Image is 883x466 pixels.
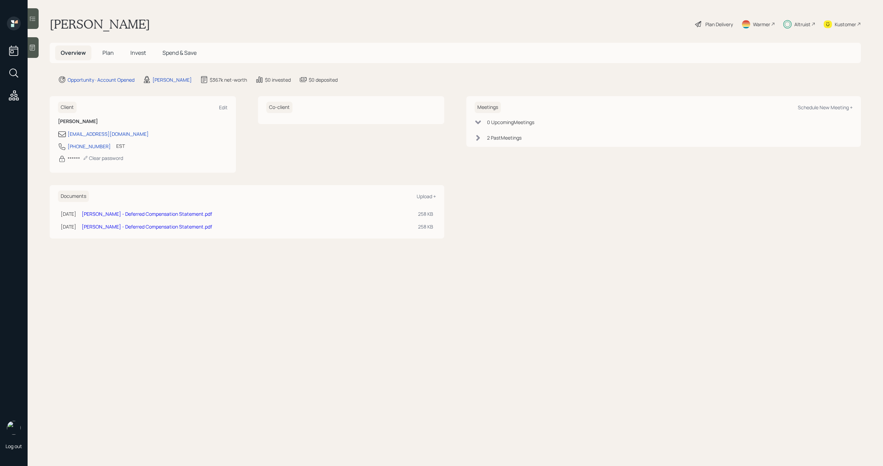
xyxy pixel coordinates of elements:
span: Plan [102,49,114,57]
div: [PERSON_NAME] [152,76,192,83]
div: Schedule New Meeting + [798,104,853,111]
a: [PERSON_NAME] - Deferred Compensation Statement.pdf [82,211,212,217]
span: Spend & Save [162,49,197,57]
h6: Client [58,102,77,113]
div: 0 Upcoming Meeting s [487,119,534,126]
div: Upload + [417,193,436,200]
div: Log out [6,443,22,449]
h6: [PERSON_NAME] [58,119,228,124]
h1: [PERSON_NAME] [50,17,150,32]
div: Edit [219,104,228,111]
div: 2 Past Meeting s [487,134,522,141]
span: Overview [61,49,86,57]
div: Altruist [794,21,811,28]
div: 258 KB [418,210,433,217]
div: Opportunity · Account Opened [68,76,135,83]
div: [EMAIL_ADDRESS][DOMAIN_NAME] [68,130,149,138]
a: [PERSON_NAME] - Deferred Compensation Statement.pdf [82,223,212,230]
div: EST [116,142,125,150]
div: Plan Delivery [705,21,733,28]
span: Invest [130,49,146,57]
h6: Meetings [475,102,501,113]
h6: Co-client [266,102,292,113]
div: [PHONE_NUMBER] [68,143,111,150]
div: $0 deposited [309,76,338,83]
div: Clear password [83,155,123,161]
div: Warmer [753,21,770,28]
img: michael-russo-headshot.png [7,421,21,435]
h6: Documents [58,191,89,202]
div: $0 invested [265,76,291,83]
div: [DATE] [61,223,76,230]
div: [DATE] [61,210,76,217]
div: $367k net-worth [210,76,247,83]
div: Kustomer [835,21,856,28]
div: 258 KB [418,223,433,230]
